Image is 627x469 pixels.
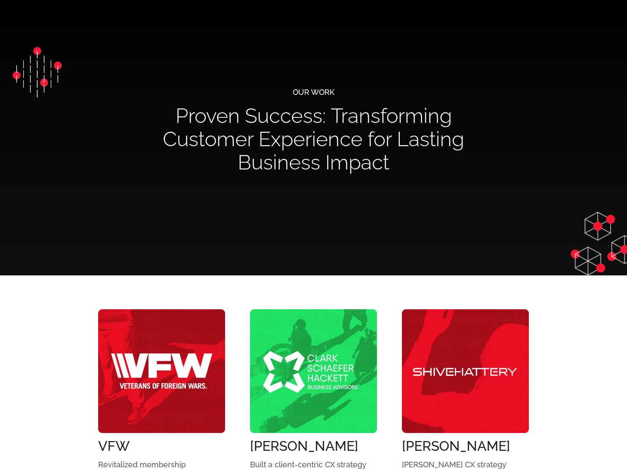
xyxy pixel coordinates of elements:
div: [PERSON_NAME] [250,438,377,454]
div: Our Work [293,80,335,104]
h1: Proven Success: Transforming Customer Experience for Lasting Business Impact [144,104,483,174]
div: [PERSON_NAME] [402,438,529,454]
div: VFW [98,438,225,454]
